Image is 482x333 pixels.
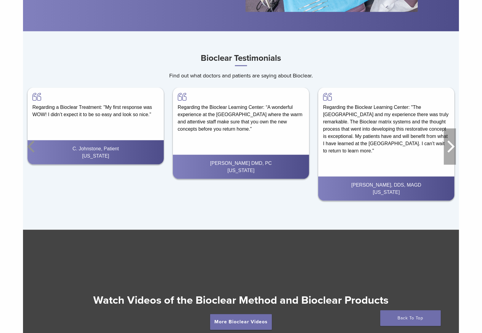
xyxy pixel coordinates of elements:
[318,88,454,159] div: Regarding the Bioclear Learning Center: "The [GEOGRAPHIC_DATA] and my experience there was truly ...
[210,314,272,330] a: More Bioclear Videos
[23,71,459,80] p: Find out what doctors and patients are saying about Bioclear.
[444,129,456,165] button: Next
[178,167,304,174] div: [US_STATE]
[380,310,441,326] a: Back To Top
[23,51,459,66] h3: Bioclear Testimonials
[173,88,309,138] div: Regarding the Bioclear Learning Center: “A wonderful experience at the [GEOGRAPHIC_DATA] where th...
[32,145,159,152] div: C. Johnstone, Patient
[28,88,164,123] div: Regarding a Bioclear Treatment: "My first response was WOW! I didn’t expect it to be so easy and ...
[323,189,450,196] div: [US_STATE]
[26,129,38,165] button: Previous
[23,293,459,308] h2: Watch Videos of the Bioclear Method and Bioclear Products
[32,152,159,160] div: [US_STATE]
[178,160,304,167] div: [PERSON_NAME] DMD, PC
[323,181,450,189] div: [PERSON_NAME], DDS, MAGD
